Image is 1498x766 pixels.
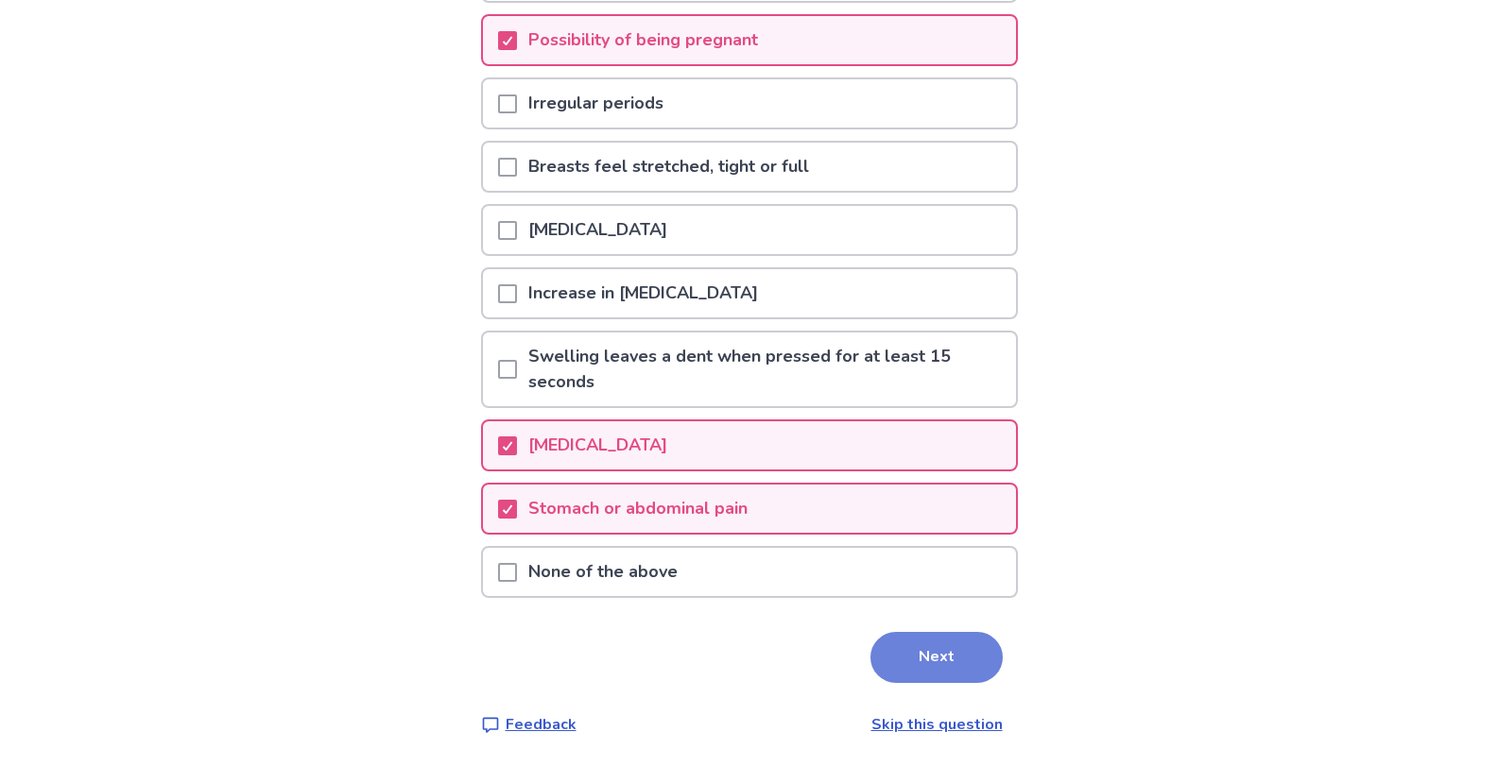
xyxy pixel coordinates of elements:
p: [MEDICAL_DATA] [517,206,679,254]
p: Breasts feel stretched, tight or full [517,143,820,191]
a: Feedback [481,713,577,736]
button: Next [870,632,1003,683]
p: [MEDICAL_DATA] [517,421,679,469]
p: Stomach or abdominal pain [517,485,759,533]
a: Skip this question [871,714,1003,735]
p: None of the above [517,548,689,596]
p: Swelling leaves a dent when pressed for at least 15 seconds [517,332,1016,406]
p: Feedback [506,713,577,736]
p: Increase in [MEDICAL_DATA] [517,269,769,317]
p: Possibility of being pregnant [517,16,769,64]
p: Irregular periods [517,79,675,128]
